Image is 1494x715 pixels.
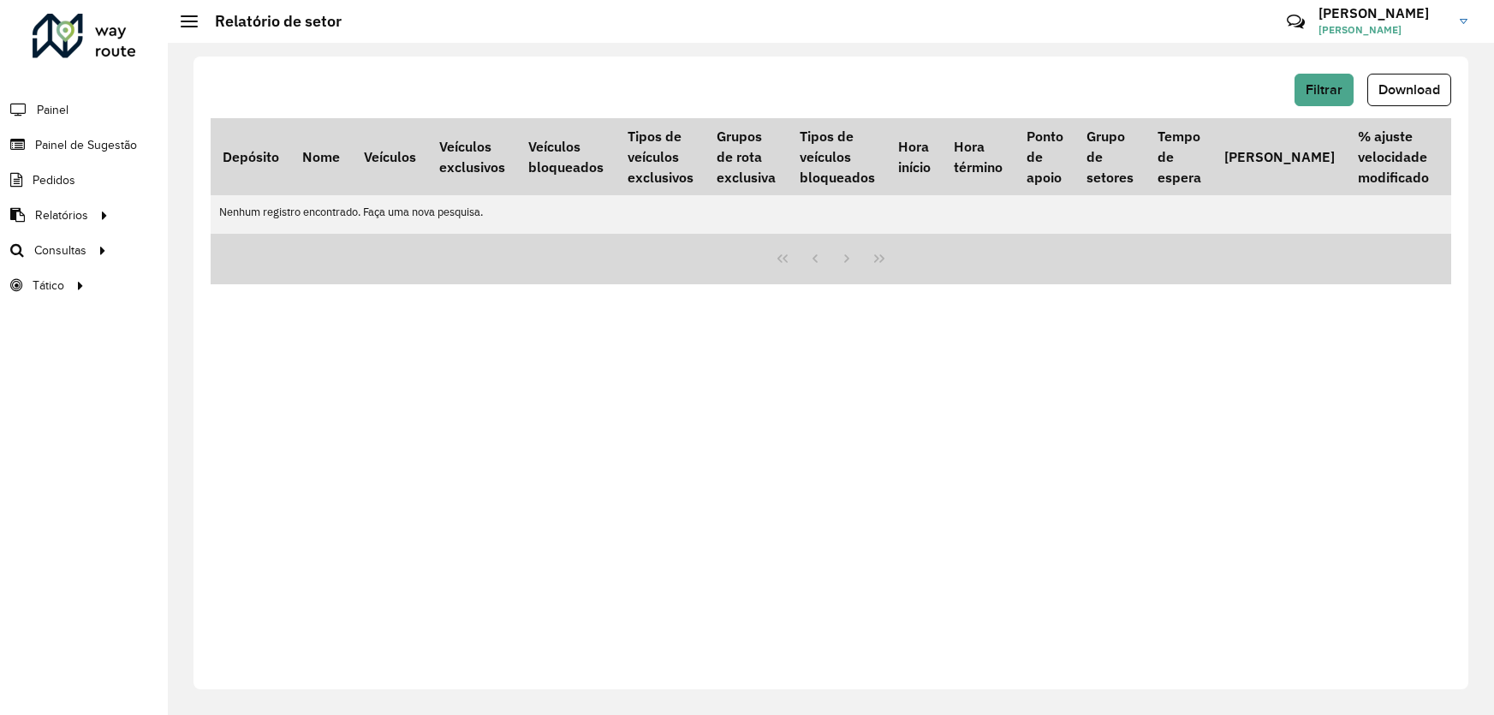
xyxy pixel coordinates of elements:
[35,206,88,224] span: Relatórios
[290,118,351,195] th: Nome
[198,12,342,31] h2: Relatório de setor
[35,136,137,154] span: Painel de Sugestão
[1074,118,1145,195] th: Grupo de setores
[943,118,1015,195] th: Hora término
[33,171,75,189] span: Pedidos
[1015,118,1074,195] th: Ponto de apoio
[1347,118,1441,195] th: % ajuste velocidade modificado
[1367,74,1451,106] button: Download
[705,118,787,195] th: Grupos de rota exclusiva
[211,118,290,195] th: Depósito
[517,118,616,195] th: Veículos bloqueados
[1295,74,1354,106] button: Filtrar
[352,118,427,195] th: Veículos
[37,101,68,119] span: Painel
[1146,118,1212,195] th: Tempo de espera
[1212,118,1346,195] th: [PERSON_NAME]
[1378,82,1440,97] span: Download
[33,277,64,295] span: Tático
[1306,82,1342,97] span: Filtrar
[34,241,86,259] span: Consultas
[788,118,886,195] th: Tipos de veículos bloqueados
[616,118,705,195] th: Tipos de veículos exclusivos
[1277,3,1314,40] a: Contato Rápido
[427,118,516,195] th: Veículos exclusivos
[1318,22,1447,38] span: [PERSON_NAME]
[886,118,942,195] th: Hora início
[1318,5,1447,21] h3: [PERSON_NAME]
